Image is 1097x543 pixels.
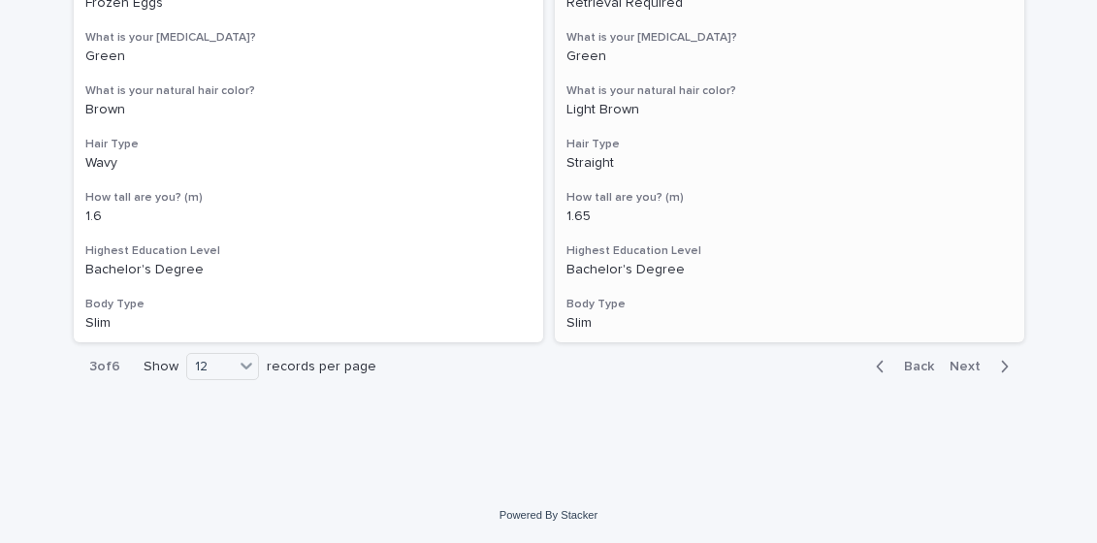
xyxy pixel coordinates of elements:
a: Powered By Stacker [500,509,597,521]
p: Slim [566,315,1013,332]
p: Green [85,48,532,65]
span: Next [950,360,992,373]
h3: Body Type [566,297,1013,312]
h3: Highest Education Level [85,243,532,259]
h3: What is your natural hair color? [566,83,1013,99]
h3: What is your [MEDICAL_DATA]? [566,30,1013,46]
h3: What is your natural hair color? [85,83,532,99]
p: Bachelor's Degree [566,262,1013,278]
p: Brown [85,102,532,118]
button: Next [942,358,1024,375]
h3: Hair Type [566,137,1013,152]
h3: Highest Education Level [566,243,1013,259]
p: Light Brown [566,102,1013,118]
h3: Hair Type [85,137,532,152]
p: records per page [267,359,376,375]
h3: Body Type [85,297,532,312]
p: 3 of 6 [74,343,136,391]
p: Slim [85,315,532,332]
p: Bachelor's Degree [85,262,532,278]
p: Show [144,359,178,375]
h3: How tall are you? (m) [85,190,532,206]
span: Back [892,360,934,373]
p: 1.6 [85,208,532,225]
h3: How tall are you? (m) [566,190,1013,206]
button: Back [860,358,942,375]
p: 1.65 [566,208,1013,225]
div: 12 [187,357,234,377]
p: Wavy [85,155,532,172]
p: Straight [566,155,1013,172]
h3: What is your [MEDICAL_DATA]? [85,30,532,46]
p: Green [566,48,1013,65]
